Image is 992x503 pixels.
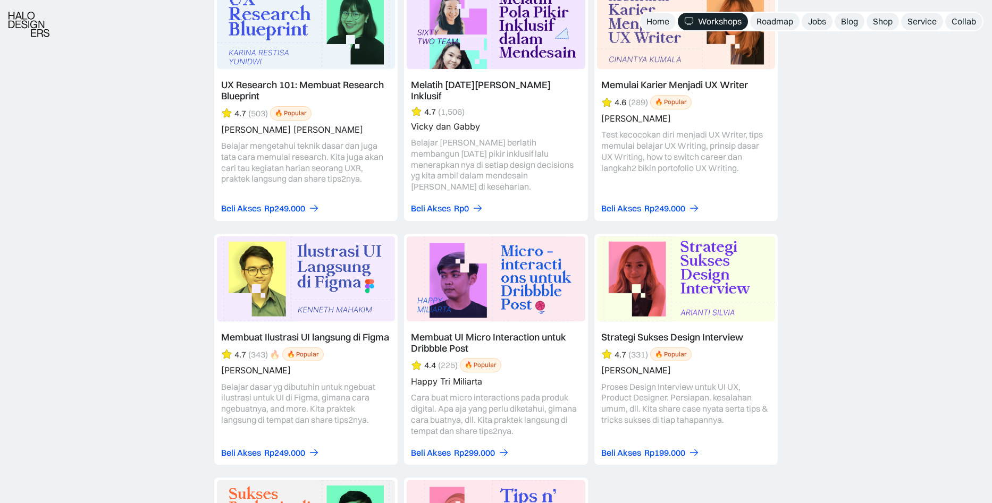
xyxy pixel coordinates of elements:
a: Shop [867,13,899,30]
a: Beli AksesRp249.000 [601,203,700,214]
div: Beli Akses [601,447,641,458]
a: Beli AksesRp249.000 [221,447,320,458]
div: Rp249.000 [264,203,305,214]
div: Rp299.000 [454,447,495,458]
div: Rp0 [454,203,469,214]
div: Jobs [808,16,826,27]
div: Roadmap [756,16,793,27]
div: Service [907,16,937,27]
a: Workshops [678,13,748,30]
a: Blog [835,13,864,30]
a: Beli AksesRp299.000 [411,447,509,458]
div: Home [646,16,669,27]
div: Rp249.000 [644,203,685,214]
div: Workshops [698,16,742,27]
div: Rp249.000 [264,447,305,458]
div: Beli Akses [221,203,261,214]
a: Roadmap [750,13,800,30]
a: Beli AksesRp0 [411,203,483,214]
a: Home [640,13,676,30]
div: Rp199.000 [644,447,685,458]
div: Beli Akses [411,203,451,214]
div: Beli Akses [411,447,451,458]
a: Beli AksesRp249.000 [221,203,320,214]
div: Collab [952,16,976,27]
div: Beli Akses [221,447,261,458]
div: Blog [841,16,858,27]
a: Service [901,13,943,30]
div: Beli Akses [601,203,641,214]
a: Collab [945,13,982,30]
div: Shop [873,16,893,27]
a: Jobs [802,13,833,30]
a: Beli AksesRp199.000 [601,447,700,458]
